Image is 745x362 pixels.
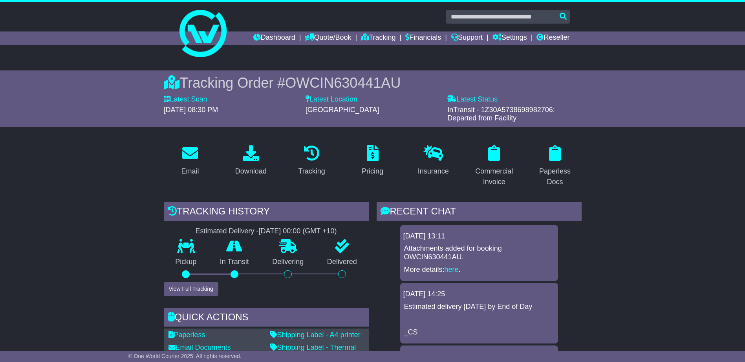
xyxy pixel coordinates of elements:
[534,166,577,187] div: Paperless Docs
[447,106,555,122] span: InTransit - 1Z30A5738698982706: Departed from Facility
[164,227,369,236] div: Estimated Delivery -
[261,258,316,266] p: Delivering
[529,142,582,190] a: Paperless Docs
[357,142,388,179] a: Pricing
[447,95,498,104] label: Latest Status
[451,31,483,45] a: Support
[473,166,516,187] div: Commercial Invoice
[306,95,357,104] label: Latest Location
[403,232,555,241] div: [DATE] 13:11
[208,258,261,266] p: In Transit
[445,266,459,273] a: here
[293,142,330,179] a: Tracking
[168,331,205,339] a: Paperless
[404,266,554,274] p: More details: .
[128,353,242,359] span: © One World Courier 2025. All rights reserved.
[377,202,582,223] div: RECENT CHAT
[361,31,395,45] a: Tracking
[404,244,554,261] p: Attachments added for booking OWCIN630441AU.
[235,166,267,177] div: Download
[362,166,383,177] div: Pricing
[404,303,554,336] p: Estimated delivery [DATE] by End of Day _CS
[315,258,369,266] p: Delivered
[164,282,218,296] button: View Full Tracking
[305,31,351,45] a: Quote/Book
[270,331,361,339] a: Shipping Label - A4 printer
[164,202,369,223] div: Tracking history
[413,142,454,179] a: Insurance
[164,74,582,91] div: Tracking Order #
[259,227,337,236] div: [DATE] 00:00 (GMT +10)
[405,31,441,45] a: Financials
[536,31,569,45] a: Reseller
[468,142,521,190] a: Commercial Invoice
[164,95,207,104] label: Latest Scan
[164,258,209,266] p: Pickup
[181,166,199,177] div: Email
[168,344,231,351] a: Email Documents
[270,344,356,360] a: Shipping Label - Thermal printer
[306,106,379,114] span: [GEOGRAPHIC_DATA]
[403,290,555,299] div: [DATE] 14:25
[164,308,369,329] div: Quick Actions
[164,106,218,114] span: [DATE] 08:30 PM
[253,31,295,45] a: Dashboard
[418,166,449,177] div: Insurance
[298,166,325,177] div: Tracking
[285,75,401,91] span: OWCIN630441AU
[176,142,204,179] a: Email
[230,142,272,179] a: Download
[492,31,527,45] a: Settings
